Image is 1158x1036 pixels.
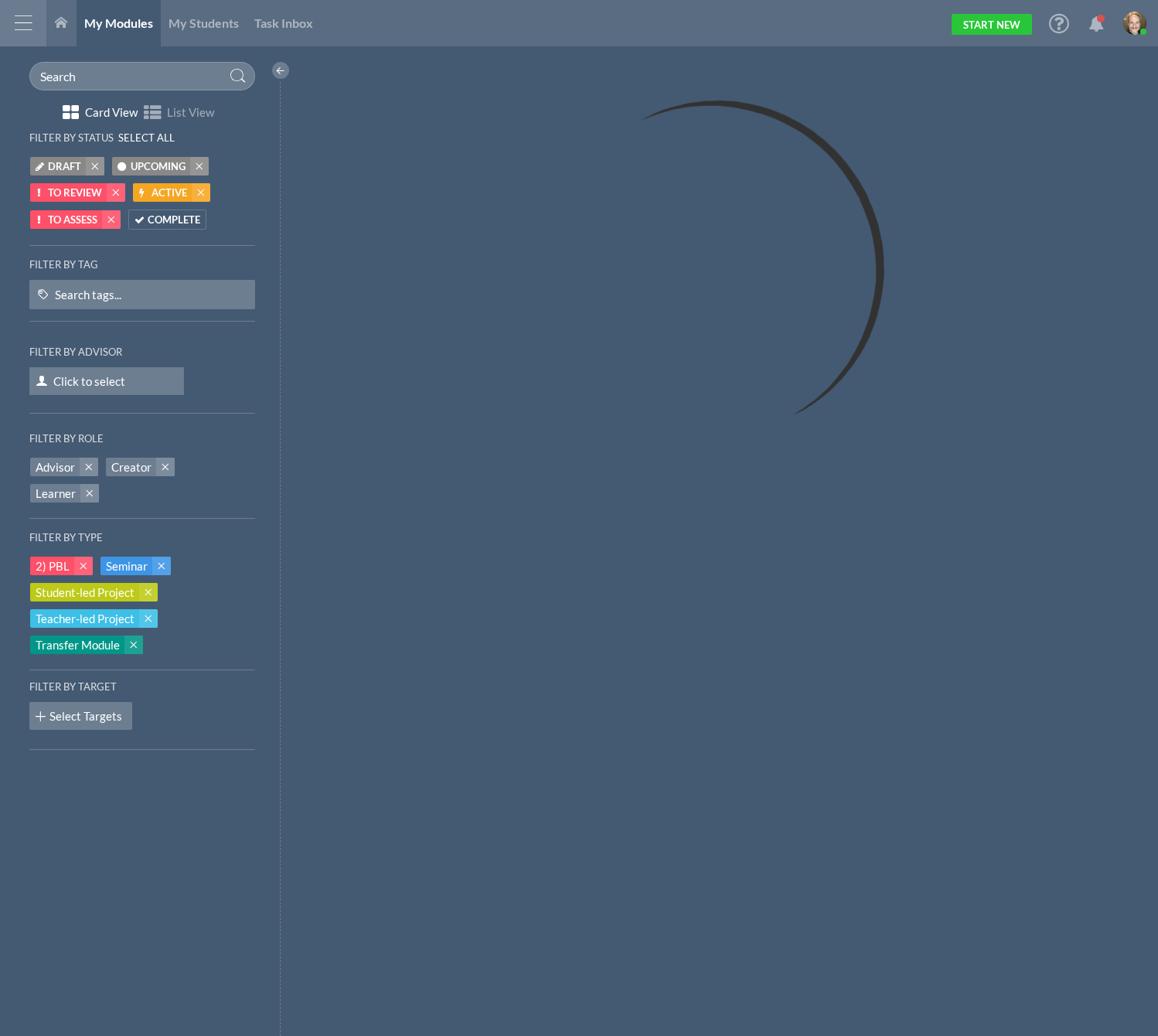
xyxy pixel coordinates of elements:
span: Transfer Module [36,637,120,653]
span: 2) PBL [36,558,70,574]
h6: Filter by tag [29,259,255,271]
h6: Filter by role [29,433,104,445]
span: Learner [36,486,76,502]
img: Loading... [506,62,921,477]
span: Advisor [36,459,75,475]
span: Seminar [106,558,148,574]
span: Draft [48,158,81,175]
span: My Modules [84,15,153,30]
span: Active [152,185,187,201]
h6: Filter by type [29,532,103,544]
span: Creator [111,459,152,475]
span: Card View [85,104,138,121]
span: To Assess [48,212,97,228]
h6: Filter by target [29,681,117,693]
input: Search [29,62,255,90]
span: Click to select [29,367,184,395]
span: Upcoming [131,158,186,175]
span: Complete [148,212,200,228]
span: Task Inbox [254,15,313,30]
h6: Filter by status [29,132,114,144]
div: Search tags... [55,287,121,303]
span: List View [167,104,214,121]
button: Select Targets [29,702,133,730]
span: To Review [48,185,102,201]
span: Student-led Project [36,584,135,601]
span: My Students [169,15,239,30]
img: image [1123,12,1146,35]
span: Teacher-led Project [36,611,135,627]
h6: Filter by Advisor [29,346,122,358]
h6: Select All [118,132,175,144]
a: Start New [952,14,1032,35]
